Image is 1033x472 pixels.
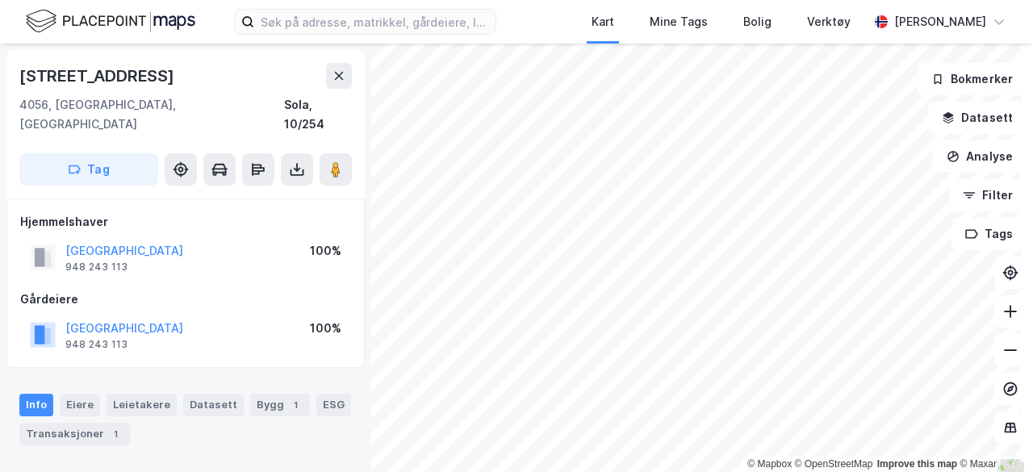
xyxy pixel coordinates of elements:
div: Bygg [250,394,310,416]
div: Leietakere [107,394,177,416]
a: OpenStreetMap [795,458,873,470]
button: Analyse [933,140,1027,173]
div: 100% [310,241,341,261]
div: Mine Tags [650,12,708,31]
img: logo.f888ab2527a4732fd821a326f86c7f29.svg [26,7,195,36]
div: [STREET_ADDRESS] [19,63,178,89]
button: Datasett [928,102,1027,134]
input: Søk på adresse, matrikkel, gårdeiere, leietakere eller personer [254,10,496,34]
div: Verktøy [807,12,851,31]
div: Datasett [183,394,244,416]
div: Transaksjoner [19,423,130,445]
div: Bolig [743,12,772,31]
div: Hjemmelshaver [20,212,351,232]
a: Mapbox [747,458,792,470]
div: 1 [107,426,123,442]
a: Improve this map [877,458,957,470]
button: Filter [949,179,1027,211]
div: 4056, [GEOGRAPHIC_DATA], [GEOGRAPHIC_DATA] [19,95,284,134]
div: 1 [287,397,303,413]
button: Tag [19,153,158,186]
div: Kontrollprogram for chat [952,395,1033,472]
div: Eiere [60,394,100,416]
div: [PERSON_NAME] [894,12,986,31]
div: ESG [316,394,351,416]
div: Kart [592,12,614,31]
button: Bokmerker [918,63,1027,95]
iframe: Chat Widget [952,395,1033,472]
div: Gårdeiere [20,290,351,309]
div: Info [19,394,53,416]
button: Tags [951,218,1027,250]
div: 948 243 113 [65,261,128,274]
div: 948 243 113 [65,338,128,351]
div: 100% [310,319,341,338]
div: Sola, 10/254 [284,95,352,134]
